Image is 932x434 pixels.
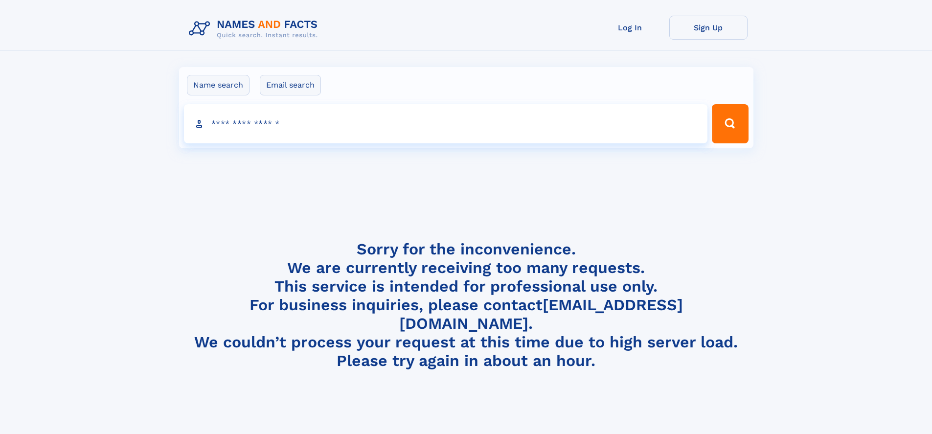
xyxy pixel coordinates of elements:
[591,16,669,40] a: Log In
[185,240,748,370] h4: Sorry for the inconvenience. We are currently receiving too many requests. This service is intend...
[669,16,748,40] a: Sign Up
[187,75,250,95] label: Name search
[712,104,748,143] button: Search Button
[399,296,683,333] a: [EMAIL_ADDRESS][DOMAIN_NAME]
[260,75,321,95] label: Email search
[184,104,708,143] input: search input
[185,16,326,42] img: Logo Names and Facts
